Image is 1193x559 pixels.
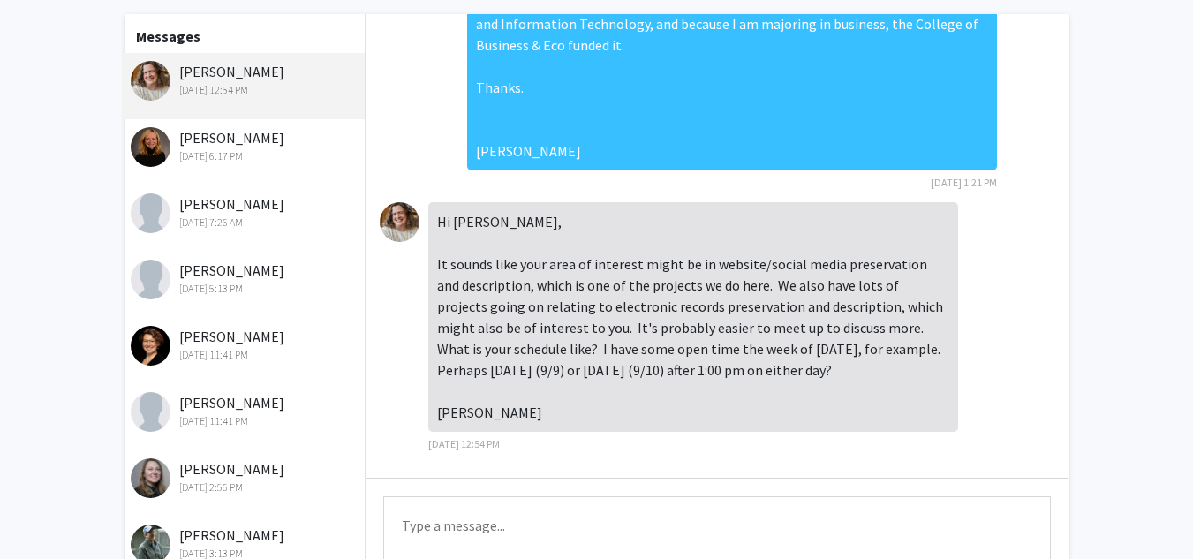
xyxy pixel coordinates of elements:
[131,326,170,366] img: Molly Blasing
[131,392,170,432] img: Anthony Bardo
[131,458,361,495] div: [PERSON_NAME]
[380,202,419,242] img: Ruth Bryan
[131,215,361,230] div: [DATE] 7:26 AM
[13,480,75,546] iframe: Chat
[131,82,361,98] div: [DATE] 12:54 PM
[131,326,361,363] div: [PERSON_NAME]
[131,347,361,363] div: [DATE] 11:41 PM
[131,281,361,297] div: [DATE] 5:13 PM
[131,193,361,230] div: [PERSON_NAME]
[131,127,361,164] div: [PERSON_NAME]
[131,61,361,98] div: [PERSON_NAME]
[931,176,997,189] span: [DATE] 1:21 PM
[428,437,500,450] span: [DATE] 12:54 PM
[131,193,170,233] img: Lauren Cagle
[131,260,170,299] img: Jennifer Cramer
[131,413,361,429] div: [DATE] 11:41 PM
[131,61,170,101] img: Ruth Bryan
[131,480,361,495] div: [DATE] 2:56 PM
[131,392,361,429] div: [PERSON_NAME]
[428,202,958,432] div: Hi [PERSON_NAME], It sounds like your area of interest might be in website/social media preservat...
[131,148,361,164] div: [DATE] 6:17 PM
[136,27,200,45] b: Messages
[131,127,170,167] img: Sarah Hawkins
[131,458,170,498] img: Meghan Dowell
[131,260,361,297] div: [PERSON_NAME]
